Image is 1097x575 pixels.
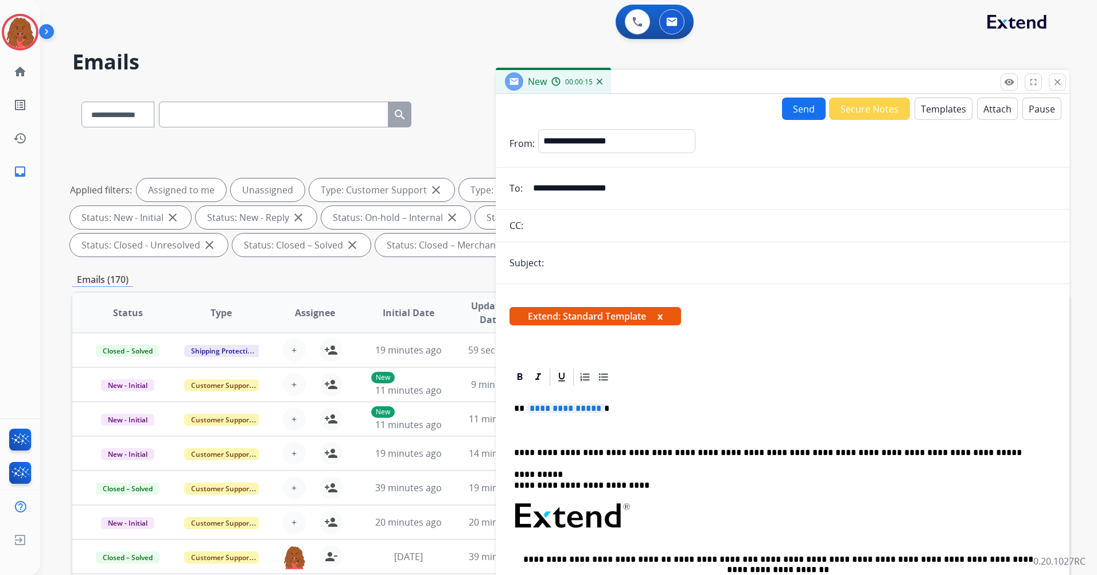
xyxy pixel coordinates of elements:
[1052,77,1063,87] mat-icon: close
[72,273,133,287] p: Emails (170)
[13,98,27,112] mat-icon: list_alt
[375,481,442,494] span: 39 minutes ago
[577,368,594,386] div: Ordered List
[101,517,154,529] span: New - Initial
[184,379,259,391] span: Customer Support
[394,550,423,563] span: [DATE]
[70,206,191,229] div: Status: New - Initial
[375,234,566,257] div: Status: Closed – Merchant Transfer
[96,551,160,564] span: Closed – Solved
[471,378,532,391] span: 9 minutes ago
[469,413,535,425] span: 11 minutes ago
[511,368,528,386] div: Bold
[283,442,306,465] button: +
[595,368,612,386] div: Bullet List
[137,178,226,201] div: Assigned to me
[977,98,1018,120] button: Attach
[469,516,535,529] span: 20 minutes ago
[295,306,335,320] span: Assignee
[829,98,910,120] button: Secure Notes
[291,481,297,495] span: +
[445,211,459,224] mat-icon: close
[509,256,544,270] p: Subject:
[553,368,570,386] div: Underline
[375,447,442,460] span: 19 minutes ago
[13,65,27,79] mat-icon: home
[231,178,305,201] div: Unassigned
[324,446,338,460] mat-icon: person_add
[184,345,263,357] span: Shipping Protection
[475,206,632,229] div: Status: On-hold - Customer
[324,343,338,357] mat-icon: person_add
[915,98,972,120] button: Templates
[658,309,663,323] button: x
[309,178,454,201] div: Type: Customer Support
[324,550,338,564] mat-icon: person_remove
[375,516,442,529] span: 20 minutes ago
[509,219,523,232] p: CC:
[166,211,180,224] mat-icon: close
[324,378,338,391] mat-icon: person_add
[345,238,359,252] mat-icon: close
[383,306,434,320] span: Initial Date
[429,183,443,197] mat-icon: close
[13,165,27,178] mat-icon: inbox
[291,211,305,224] mat-icon: close
[324,515,338,529] mat-icon: person_add
[393,108,407,122] mat-icon: search
[72,50,1069,73] h2: Emails
[113,306,143,320] span: Status
[283,407,306,430] button: +
[469,481,535,494] span: 19 minutes ago
[101,414,154,426] span: New - Initial
[371,406,395,418] p: New
[291,343,297,357] span: +
[530,368,547,386] div: Italic
[101,448,154,460] span: New - Initial
[321,206,470,229] div: Status: On-hold – Internal
[528,75,547,88] span: New
[196,206,317,229] div: Status: New - Reply
[1004,77,1014,87] mat-icon: remove_red_eye
[184,414,259,426] span: Customer Support
[324,412,338,426] mat-icon: person_add
[232,234,371,257] div: Status: Closed – Solved
[371,372,395,383] p: New
[96,345,160,357] span: Closed – Solved
[1028,77,1038,87] mat-icon: fullscreen
[184,448,259,460] span: Customer Support
[509,307,681,325] span: Extend: Standard Template
[468,344,535,356] span: 59 seconds ago
[465,299,516,327] span: Updated Date
[375,344,442,356] span: 19 minutes ago
[13,131,27,145] mat-icon: history
[203,238,216,252] mat-icon: close
[184,551,259,564] span: Customer Support
[565,77,593,87] span: 00:00:15
[469,550,535,563] span: 39 minutes ago
[70,183,132,197] p: Applied filters:
[375,384,442,397] span: 11 minutes ago
[283,476,306,499] button: +
[459,178,609,201] div: Type: Shipping Protection
[283,545,306,569] img: agent-avatar
[291,446,297,460] span: +
[509,181,523,195] p: To:
[70,234,228,257] div: Status: Closed - Unresolved
[1022,98,1061,120] button: Pause
[184,483,259,495] span: Customer Support
[211,306,232,320] span: Type
[375,418,442,431] span: 11 minutes ago
[96,483,160,495] span: Closed – Solved
[184,517,259,529] span: Customer Support
[101,379,154,391] span: New - Initial
[782,98,826,120] button: Send
[469,447,535,460] span: 14 minutes ago
[283,511,306,534] button: +
[324,481,338,495] mat-icon: person_add
[1033,554,1086,568] p: 0.20.1027RC
[291,515,297,529] span: +
[4,16,36,48] img: avatar
[291,412,297,426] span: +
[291,378,297,391] span: +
